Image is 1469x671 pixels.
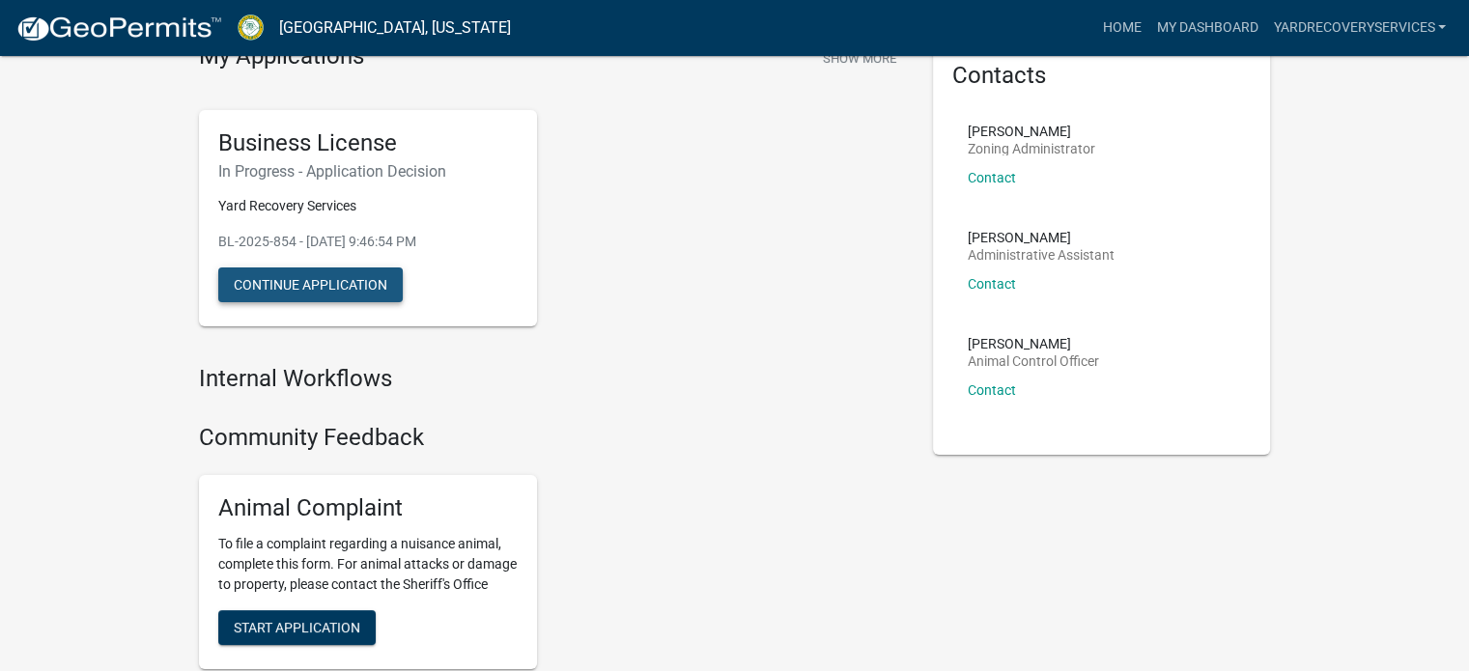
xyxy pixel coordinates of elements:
[199,365,904,393] h4: Internal Workflows
[1265,10,1454,46] a: Yardrecoveryservices
[968,170,1016,185] a: Contact
[968,142,1095,155] p: Zoning Administrator
[218,494,518,522] h5: Animal Complaint
[968,382,1016,398] a: Contact
[279,12,511,44] a: [GEOGRAPHIC_DATA], [US_STATE]
[968,125,1095,138] p: [PERSON_NAME]
[218,129,518,157] h5: Business License
[199,424,904,452] h4: Community Feedback
[199,42,364,71] h4: My Applications
[968,276,1016,292] a: Contact
[238,14,264,41] img: Crawford County, Georgia
[1094,10,1148,46] a: Home
[218,232,518,252] p: BL-2025-854 - [DATE] 9:46:54 PM
[1148,10,1265,46] a: My Dashboard
[218,196,518,216] p: Yard Recovery Services
[968,231,1115,244] p: [PERSON_NAME]
[218,267,403,302] button: Continue Application
[218,162,518,181] h6: In Progress - Application Decision
[968,354,1099,368] p: Animal Control Officer
[952,62,1252,90] h5: Contacts
[968,248,1115,262] p: Administrative Assistant
[968,337,1099,350] p: [PERSON_NAME]
[815,42,904,74] button: Show More
[218,610,376,645] button: Start Application
[218,534,518,595] p: To file a complaint regarding a nuisance animal, complete this form. For animal attacks or damage...
[234,619,360,634] span: Start Application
